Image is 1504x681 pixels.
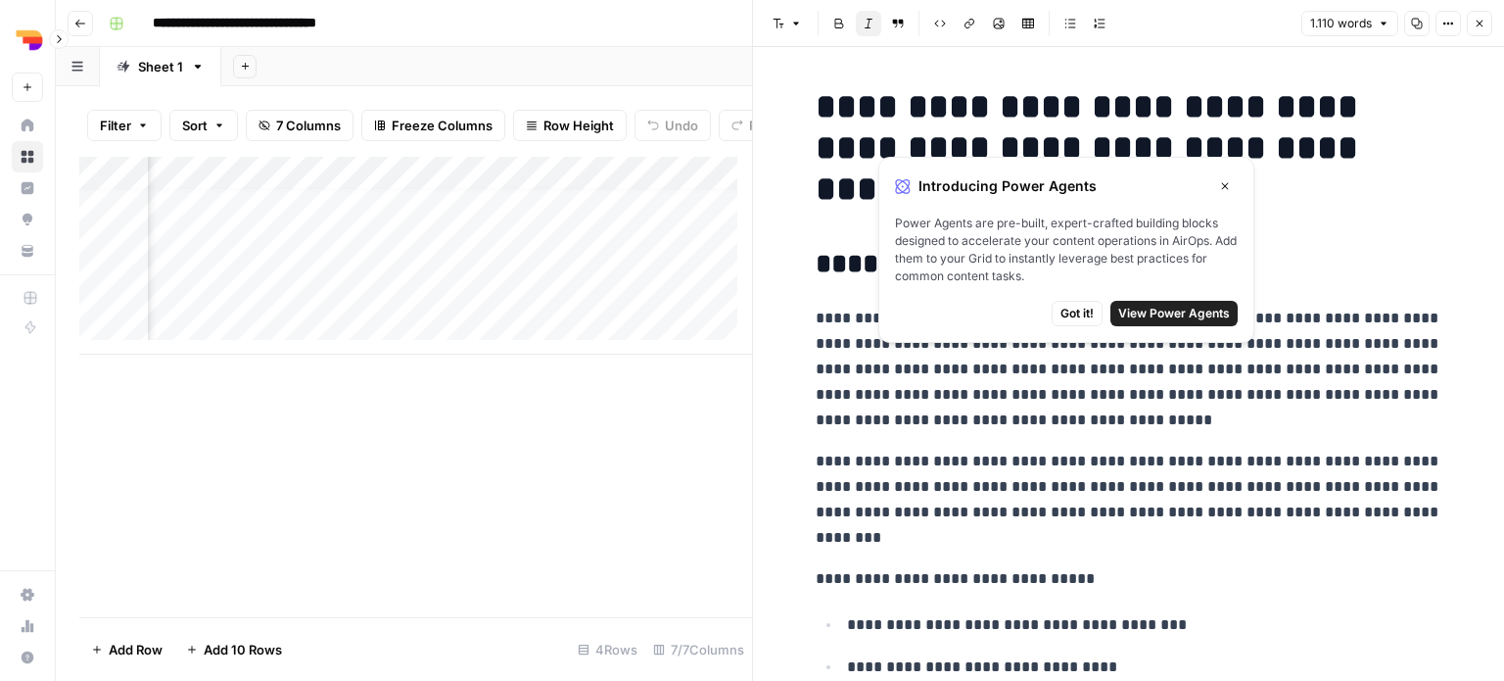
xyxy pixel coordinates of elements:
[174,634,294,665] button: Add 10 Rows
[513,110,627,141] button: Row Height
[543,116,614,135] span: Row Height
[246,110,353,141] button: 7 Columns
[895,215,1238,285] span: Power Agents are pre-built, expert-crafted building blocks designed to accelerate your content op...
[645,634,752,665] div: 7/7 Columns
[1301,11,1398,36] button: 1.110 words
[1310,15,1372,32] span: 1.110 words
[12,23,47,58] img: Depends Logo
[361,110,505,141] button: Freeze Columns
[12,16,43,65] button: Workspace: Depends
[12,204,43,235] a: Opportunities
[1052,301,1103,326] button: Got it!
[1060,305,1094,322] span: Got it!
[1110,301,1238,326] button: View Power Agents
[392,116,493,135] span: Freeze Columns
[138,57,183,76] div: Sheet 1
[12,172,43,204] a: Insights
[1118,305,1230,322] span: View Power Agents
[12,235,43,267] a: Your Data
[87,110,162,141] button: Filter
[169,110,238,141] button: Sort
[100,116,131,135] span: Filter
[204,640,282,659] span: Add 10 Rows
[12,110,43,141] a: Home
[12,141,43,172] a: Browse
[109,640,163,659] span: Add Row
[12,642,43,673] button: Help + Support
[634,110,711,141] button: Undo
[719,110,793,141] button: Redo
[79,634,174,665] button: Add Row
[895,173,1238,199] div: Introducing Power Agents
[665,116,698,135] span: Undo
[182,116,208,135] span: Sort
[12,610,43,642] a: Usage
[100,47,221,86] a: Sheet 1
[570,634,645,665] div: 4 Rows
[276,116,341,135] span: 7 Columns
[12,579,43,610] a: Settings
